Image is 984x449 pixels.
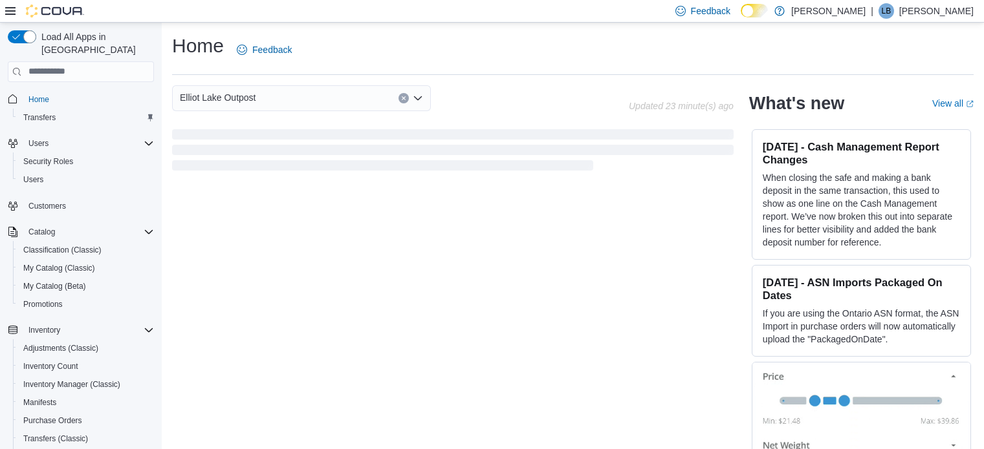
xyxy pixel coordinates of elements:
[413,93,423,103] button: Open list of options
[741,4,768,17] input: Dark Mode
[18,297,154,312] span: Promotions
[23,433,88,444] span: Transfers (Classic)
[23,156,73,167] span: Security Roles
[18,242,154,258] span: Classification (Classic)
[18,359,154,374] span: Inventory Count
[23,198,154,214] span: Customers
[23,281,86,291] span: My Catalog (Beta)
[172,132,734,173] span: Loading
[23,174,43,185] span: Users
[28,227,55,237] span: Catalog
[18,431,154,446] span: Transfers (Classic)
[26,5,84,17] img: Cova
[172,33,224,59] h1: Home
[763,140,960,166] h3: [DATE] - Cash Management Report Changes
[23,415,82,426] span: Purchase Orders
[629,101,734,111] p: Updated 23 minute(s) ago
[18,297,68,312] a: Promotions
[399,93,409,103] button: Clear input
[23,343,98,353] span: Adjustments (Classic)
[18,172,154,187] span: Users
[23,112,56,123] span: Transfers
[23,224,60,240] button: Catalog
[13,412,159,430] button: Purchase Orders
[23,136,154,151] span: Users
[23,361,78,371] span: Inventory Count
[882,3,891,19] span: LB
[3,196,159,215] button: Customers
[18,377,154,392] span: Inventory Manager (Classic)
[13,171,159,189] button: Users
[18,359,83,374] a: Inventory Count
[18,110,154,125] span: Transfers
[36,30,154,56] span: Load All Apps in [GEOGRAPHIC_DATA]
[3,321,159,339] button: Inventory
[13,152,159,171] button: Security Roles
[23,198,71,214] a: Customers
[13,393,159,412] button: Manifests
[18,260,100,276] a: My Catalog (Classic)
[18,340,104,356] a: Adjustments (Classic)
[749,93,844,114] h2: What's new
[763,171,960,249] p: When closing the safe and making a bank deposit in the same transaction, this used to show as one...
[18,260,154,276] span: My Catalog (Classic)
[23,136,54,151] button: Users
[28,201,66,211] span: Customers
[13,339,159,357] button: Adjustments (Classic)
[18,172,49,187] a: Users
[691,5,730,17] span: Feedback
[28,94,49,105] span: Home
[28,325,60,335] span: Inventory
[23,245,102,255] span: Classification (Classic)
[23,224,154,240] span: Catalog
[18,413,154,428] span: Purchase Orders
[791,3,866,19] p: [PERSON_NAME]
[18,110,61,125] a: Transfers
[932,98,974,109] a: View allExternal link
[23,263,95,273] span: My Catalog (Classic)
[23,299,63,309] span: Promotions
[28,138,49,149] span: Users
[3,134,159,152] button: Users
[252,43,292,56] span: Feedback
[966,100,974,108] svg: External link
[13,295,159,313] button: Promotions
[23,322,154,338] span: Inventory
[18,340,154,356] span: Adjustments (Classic)
[3,90,159,109] button: Home
[13,277,159,295] button: My Catalog (Beta)
[18,278,91,294] a: My Catalog (Beta)
[18,377,126,392] a: Inventory Manager (Classic)
[13,375,159,393] button: Inventory Manager (Classic)
[13,109,159,127] button: Transfers
[18,278,154,294] span: My Catalog (Beta)
[13,259,159,277] button: My Catalog (Classic)
[180,90,256,105] span: Elliot Lake Outpost
[13,357,159,375] button: Inventory Count
[18,154,154,169] span: Security Roles
[13,430,159,448] button: Transfers (Classic)
[23,322,65,338] button: Inventory
[18,154,78,169] a: Security Roles
[13,241,159,259] button: Classification (Classic)
[18,395,61,410] a: Manifests
[899,3,974,19] p: [PERSON_NAME]
[18,395,154,410] span: Manifests
[3,223,159,241] button: Catalog
[232,37,297,63] a: Feedback
[871,3,873,19] p: |
[741,17,741,18] span: Dark Mode
[18,431,93,446] a: Transfers (Classic)
[23,379,120,390] span: Inventory Manager (Classic)
[23,397,56,408] span: Manifests
[23,91,154,107] span: Home
[18,242,107,258] a: Classification (Classic)
[879,3,894,19] div: Laura Burns
[763,276,960,302] h3: [DATE] - ASN Imports Packaged On Dates
[763,307,960,346] p: If you are using the Ontario ASN format, the ASN Import in purchase orders will now automatically...
[18,413,87,428] a: Purchase Orders
[23,92,54,107] a: Home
